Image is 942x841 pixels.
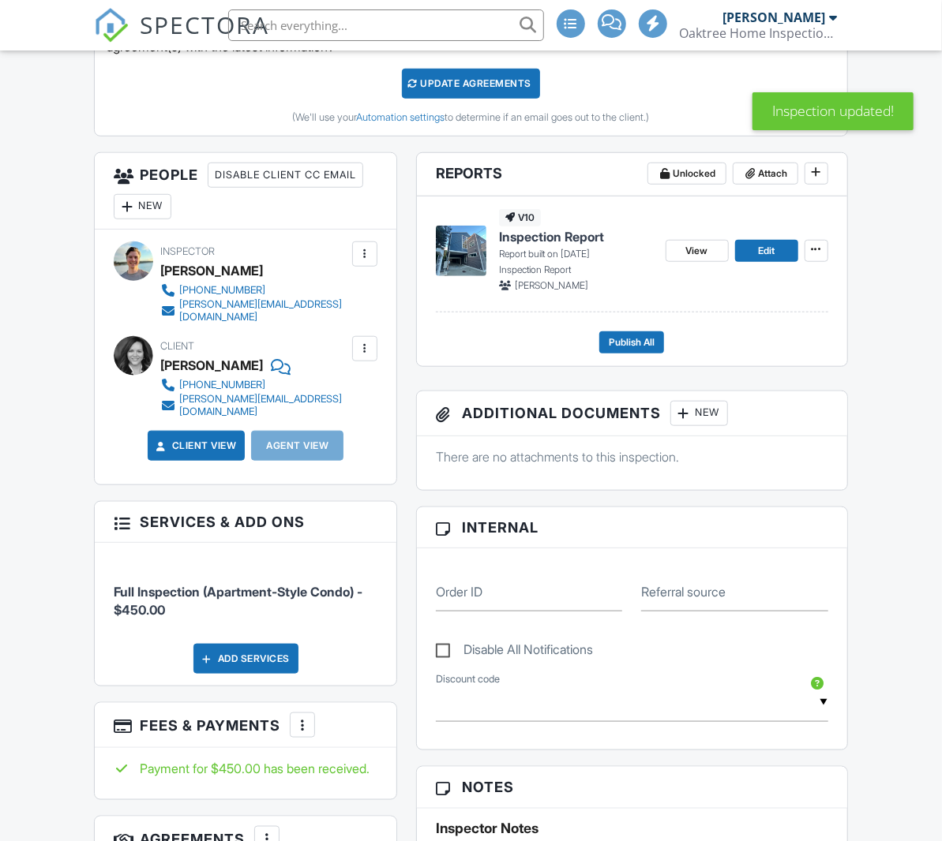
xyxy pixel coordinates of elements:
h3: Internal [417,507,847,548]
a: [PHONE_NUMBER] [160,282,348,298]
div: [PERSON_NAME] [160,353,263,377]
div: Update Agreements [402,69,540,99]
div: [PERSON_NAME] [723,9,826,25]
label: Order ID [436,583,482,600]
a: [PHONE_NUMBER] [160,377,348,393]
span: Full Inspection (Apartment-Style Condo) - $450.00 [114,584,362,617]
div: New [670,401,728,426]
div: Payment for $450.00 has been received. [114,760,377,777]
span: SPECTORA [140,8,269,41]
div: Oaktree Home Inspections [680,25,838,41]
h5: Inspector Notes [436,820,828,836]
a: SPECTORA [94,21,269,54]
div: [PERSON_NAME] [160,259,263,282]
a: [PERSON_NAME][EMAIL_ADDRESS][DOMAIN_NAME] [160,298,348,323]
div: Add Services [193,644,298,674]
h3: Services & Add ons [95,502,396,543]
h3: Fees & Payments [95,703,396,748]
div: [PHONE_NUMBER] [179,379,265,391]
div: [PHONE_NUMBER] [179,284,265,297]
label: Disable All Notifications [436,642,593,662]
p: There are no attachments to this inspection. [436,448,828,465]
label: Discount code [436,672,500,686]
div: [PERSON_NAME][EMAIL_ADDRESS][DOMAIN_NAME] [179,298,348,323]
a: [PERSON_NAME][EMAIL_ADDRESS][DOMAIN_NAME] [160,393,348,418]
div: [PERSON_NAME][EMAIL_ADDRESS][DOMAIN_NAME] [179,393,348,418]
h3: Notes [417,767,847,808]
span: Client [160,340,194,352]
h3: People [95,153,396,230]
div: Inspection updated! [752,92,914,130]
div: This inspection's client's first name and client's last name were changed at 4:12PM on 9/27. Woul... [95,9,846,136]
div: Disable Client CC Email [208,163,363,188]
div: (We'll use your to determine if an email goes out to the client.) [107,111,835,124]
a: Automation settings [356,111,445,123]
div: New [114,194,171,219]
li: Service: Full Inspection (Apartment-Style Condo) [114,555,377,631]
h3: Additional Documents [417,391,847,436]
span: Inspector [160,245,215,257]
label: Referral source [641,583,726,600]
input: Search everything... [228,9,544,41]
img: The Best Home Inspection Software - Spectora [94,8,129,43]
a: Client View [153,438,237,454]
